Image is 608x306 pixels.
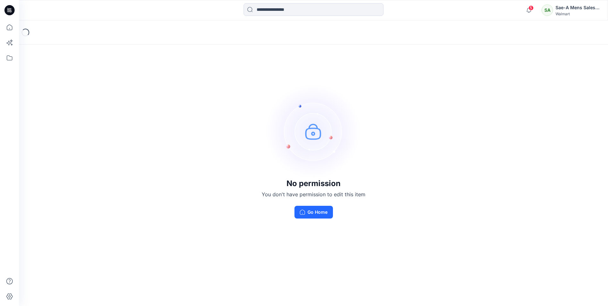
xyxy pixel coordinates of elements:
[262,179,365,188] h3: No permission
[556,4,600,11] div: Sae-A Mens Sales Team
[262,191,365,198] p: You don't have permission to edit this item
[294,206,333,219] button: Go Home
[556,11,600,16] div: Walmart
[266,84,361,179] img: no-perm.svg
[542,4,553,16] div: SA
[529,5,534,10] span: 5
